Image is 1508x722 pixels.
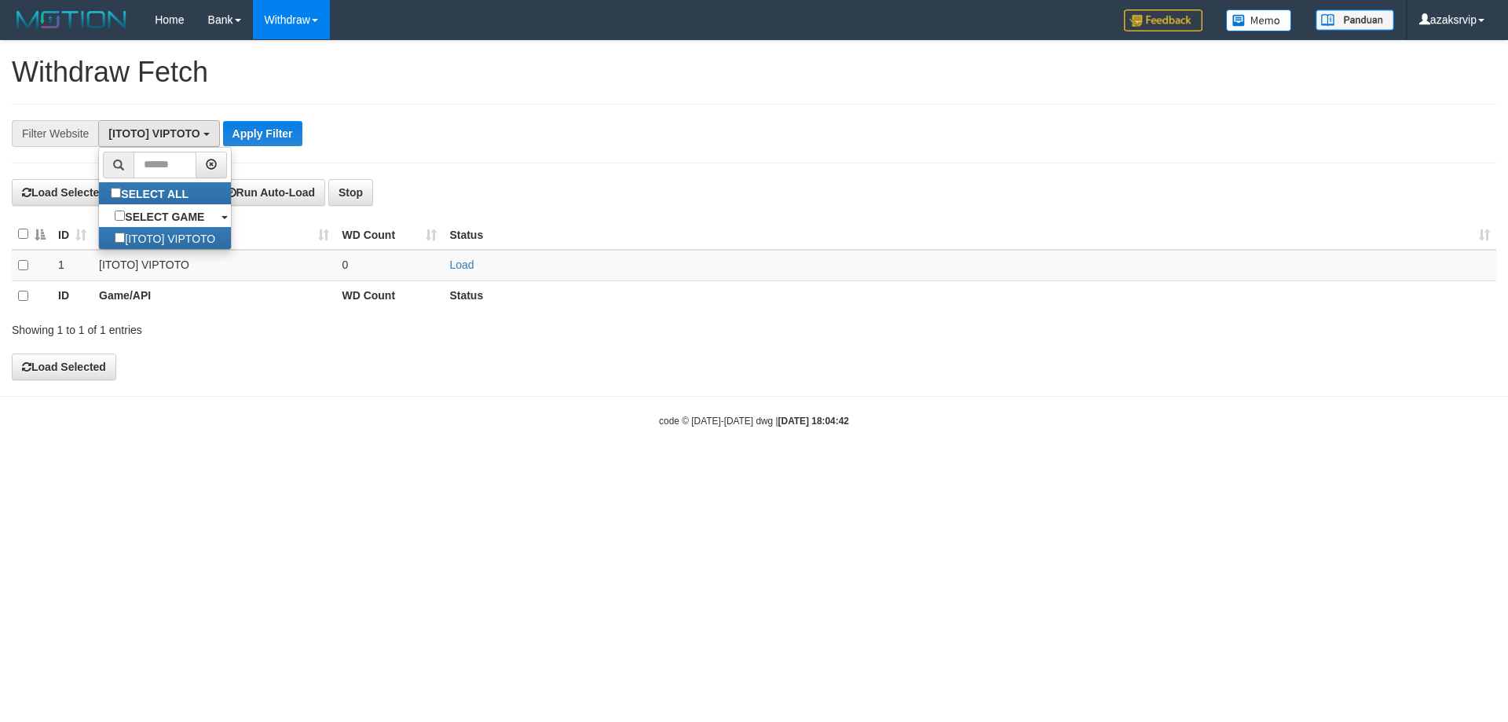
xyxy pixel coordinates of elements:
label: SELECT ALL [99,182,204,204]
div: Showing 1 to 1 of 1 entries [12,316,617,338]
th: ID: activate to sort column ascending [52,219,93,250]
td: 1 [52,250,93,281]
button: Run Auto-Load [217,179,326,206]
img: panduan.png [1316,9,1394,31]
th: WD Count [335,280,443,311]
img: Button%20Memo.svg [1226,9,1292,31]
button: Apply Filter [223,121,302,146]
input: SELECT GAME [115,211,125,221]
button: Load Selected [12,354,116,380]
span: 0 [342,258,348,271]
input: [ITOTO] VIPTOTO [115,233,125,243]
span: [ITOTO] VIPTOTO [108,127,199,140]
img: MOTION_logo.png [12,8,131,31]
strong: [DATE] 18:04:42 [778,416,849,427]
label: [ITOTO] VIPTOTO [99,227,231,249]
a: SELECT GAME [99,205,231,227]
div: Filter Website [12,120,98,147]
h1: Withdraw Fetch [12,57,1496,88]
th: Status [443,280,1496,311]
input: SELECT ALL [111,188,121,198]
b: SELECT GAME [125,211,204,223]
a: Load [449,258,474,271]
button: Stop [328,179,373,206]
th: Game/API: activate to sort column ascending [93,219,335,250]
button: Load Selected [12,179,116,206]
td: [ITOTO] VIPTOTO [93,250,335,281]
img: Feedback.jpg [1124,9,1202,31]
th: WD Count: activate to sort column ascending [335,219,443,250]
th: Status: activate to sort column ascending [443,219,1496,250]
th: Game/API [93,280,335,311]
button: [ITOTO] VIPTOTO [98,120,219,147]
th: ID [52,280,93,311]
small: code © [DATE]-[DATE] dwg | [659,416,849,427]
